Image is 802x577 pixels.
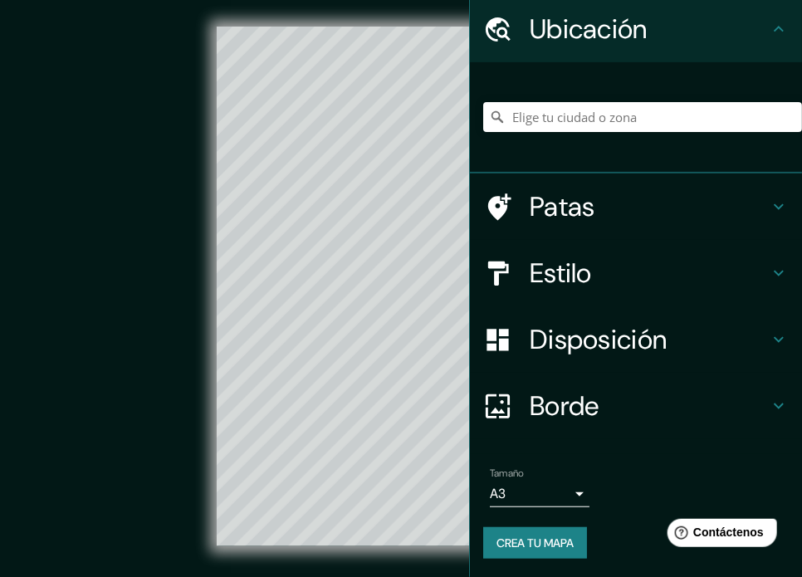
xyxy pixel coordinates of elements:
[490,481,589,507] div: A3
[530,389,599,423] font: Borde
[470,174,802,240] div: Patas
[483,102,802,132] input: Elige tu ciudad o zona
[496,535,574,550] font: Crea tu mapa
[530,256,592,291] font: Estilo
[470,373,802,439] div: Borde
[470,240,802,306] div: Estilo
[530,322,667,357] font: Disposición
[490,467,524,480] font: Tamaño
[530,12,648,46] font: Ubicación
[654,512,784,559] iframe: Lanzador de widgets de ayuda
[530,189,595,224] font: Patas
[470,306,802,373] div: Disposición
[490,485,506,502] font: A3
[483,527,587,559] button: Crea tu mapa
